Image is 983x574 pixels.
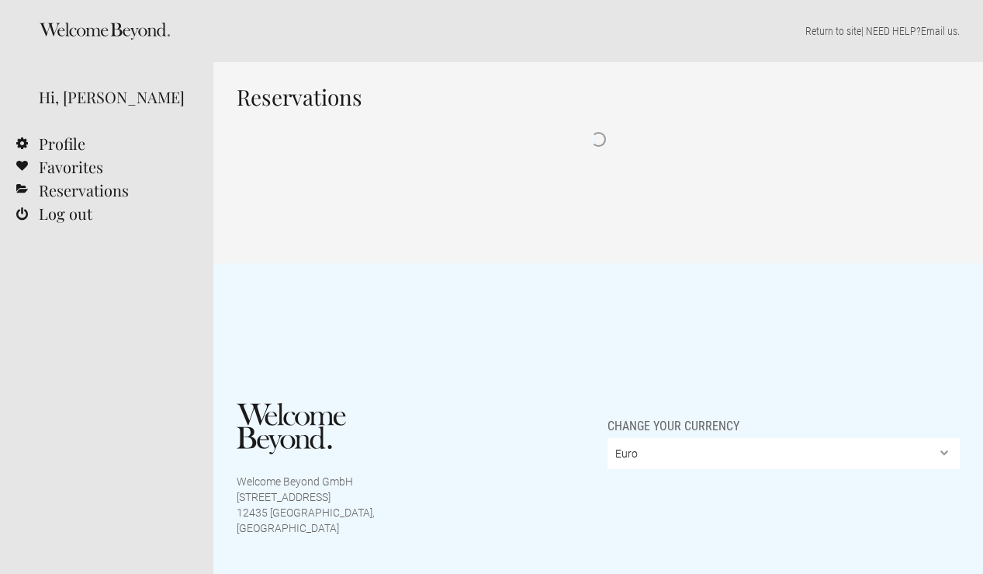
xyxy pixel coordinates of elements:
a: Return to site [805,25,861,37]
a: Email us [921,25,957,37]
p: | NEED HELP? . [237,23,960,39]
h1: Reservations [237,85,960,109]
img: Welcome Beyond [237,403,346,454]
span: Change your currency [607,403,739,434]
p: Welcome Beyond GmbH [STREET_ADDRESS] 12435 [GEOGRAPHIC_DATA], [GEOGRAPHIC_DATA] [237,474,408,536]
div: Hi, [PERSON_NAME] [39,85,190,109]
select: Change your currency [607,438,960,469]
